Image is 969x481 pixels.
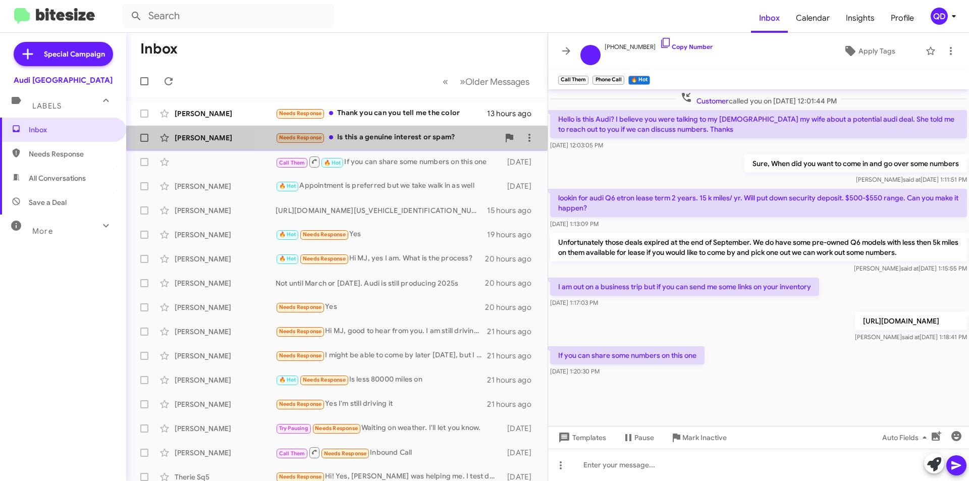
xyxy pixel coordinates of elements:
div: [PERSON_NAME] [175,181,276,191]
span: Needs Response [279,328,322,335]
span: Needs Response [279,473,322,480]
div: If you can share some numbers on this one [276,155,502,168]
div: Waiting on weather. I'll let you know. [276,422,502,434]
span: 🔥 Hot [279,377,296,383]
input: Search [122,4,334,28]
div: [PERSON_NAME] [175,448,276,458]
div: Inbound Call [276,446,502,459]
button: Templates [548,429,614,447]
small: 🔥 Hot [628,76,650,85]
span: « [443,75,448,88]
div: Appointment is preferred but we take walk in as well [276,180,502,192]
div: 20 hours ago [485,254,540,264]
div: Yes [276,229,487,240]
div: [PERSON_NAME] [175,278,276,288]
small: Call Them [558,76,588,85]
p: Sure, When did you want to come in and go over some numbers [744,154,967,173]
div: 13 hours ago [487,109,540,119]
span: Needs Response [279,304,322,310]
p: I am out on a business trip but if you can send me some links on your inventory [550,278,819,296]
div: [PERSON_NAME] [175,423,276,434]
div: [DATE] [502,181,540,191]
div: Not until March or [DATE]. Audi is still producing 2025s [276,278,485,288]
span: [PHONE_NUMBER] [605,37,713,52]
span: Save a Deal [29,197,67,207]
span: [PERSON_NAME] [DATE] 1:11:51 PM [856,176,967,183]
div: 21 hours ago [487,399,540,409]
span: 🔥 Hot [324,159,341,166]
div: [PERSON_NAME] [175,302,276,312]
button: Next [454,71,535,92]
span: [DATE] 1:20:30 PM [550,367,600,375]
span: Pause [634,429,654,447]
span: [DATE] 12:03:05 PM [550,141,603,149]
span: 🔥 Hot [279,255,296,262]
div: 21 hours ago [487,327,540,337]
div: [URL][DOMAIN_NAME][US_VEHICLE_IDENTIFICATION_NUMBER] [276,205,487,216]
a: Inbox [751,4,788,33]
span: [PERSON_NAME] [DATE] 1:18:41 PM [855,333,967,341]
p: lookin for audi Q6 etron lease term 2 years. 15 k miles/ yr. Will put down security deposit. $500... [550,189,967,217]
div: Is less 80000 miles on [276,374,487,386]
a: Copy Number [660,43,713,50]
div: Hi MJ, yes I am. What is the process? [276,253,485,264]
div: Is this a genuine interest or spam? [276,132,499,143]
div: Hi MJ, good to hear from you. I am still driving my Q3. Would you be interested in buying a BMW X... [276,326,487,337]
button: Previous [437,71,454,92]
div: [PERSON_NAME] [175,205,276,216]
div: [PERSON_NAME] [175,375,276,385]
button: Auto Fields [874,429,939,447]
div: 21 hours ago [487,375,540,385]
span: Needs Response [279,134,322,141]
div: I might be able to come by later [DATE], but I have almost 60,000 miles on the car and it's due t... [276,350,487,361]
span: Needs Response [303,255,346,262]
button: Pause [614,429,662,447]
div: [DATE] [502,157,540,167]
div: [PERSON_NAME] [175,109,276,119]
span: Try Pausing [279,425,308,432]
span: Needs Response [279,110,322,117]
div: [PERSON_NAME] [175,399,276,409]
p: [URL][DOMAIN_NAME] [855,312,967,330]
a: Calendar [788,4,838,33]
span: 🔥 Hot [279,183,296,189]
span: Needs Response [324,450,367,457]
div: 21 hours ago [487,351,540,361]
span: Auto Fields [882,429,931,447]
div: 20 hours ago [485,278,540,288]
a: Insights [838,4,883,33]
span: Customer [696,96,729,105]
span: All Conversations [29,173,86,183]
a: Special Campaign [14,42,113,66]
span: said at [903,176,921,183]
div: [PERSON_NAME] [175,351,276,361]
span: More [32,227,53,236]
span: Needs Response [303,377,346,383]
span: Templates [556,429,606,447]
span: said at [902,333,920,341]
span: Call Them [279,159,305,166]
button: Mark Inactive [662,429,735,447]
span: Needs Response [279,401,322,407]
div: Yes I'm still driving it [276,398,487,410]
p: Unfortunately those deals expired at the end of September. We do have some pre-owned Q6 models wi... [550,233,967,261]
span: Call Them [279,450,305,457]
p: Hello is this Audi? I believe you were talking to my [DEMOGRAPHIC_DATA] my wife about a potential... [550,110,967,138]
nav: Page navigation example [437,71,535,92]
span: » [460,75,465,88]
div: [DATE] [502,448,540,458]
div: [PERSON_NAME] [175,230,276,240]
span: Needs Response [29,149,115,159]
span: called you on [DATE] 12:01:44 PM [676,91,841,106]
span: Labels [32,101,62,111]
div: QD [931,8,948,25]
div: Yes [276,301,485,313]
span: Needs Response [315,425,358,432]
span: Profile [883,4,922,33]
div: 15 hours ago [487,205,540,216]
span: Older Messages [465,76,529,87]
div: Audi [GEOGRAPHIC_DATA] [14,75,113,85]
div: [PERSON_NAME] [175,327,276,337]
